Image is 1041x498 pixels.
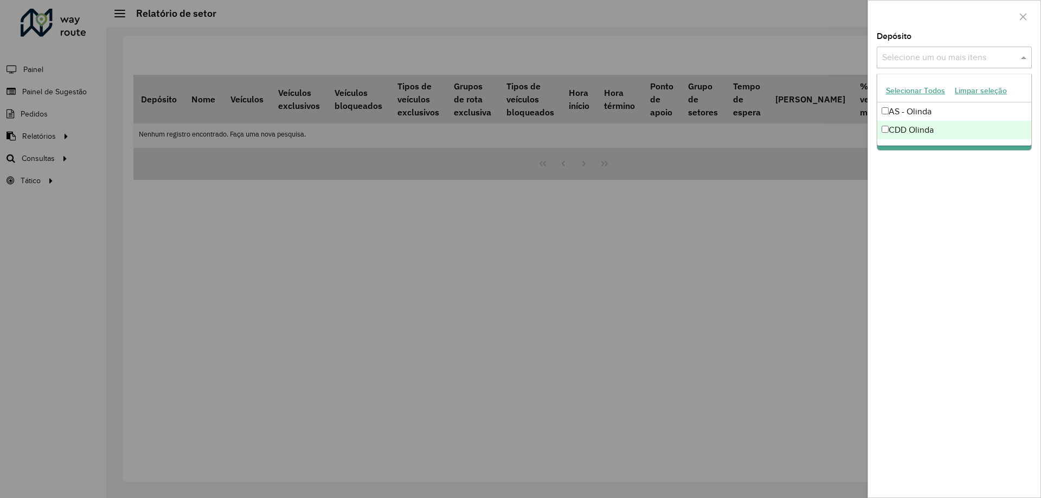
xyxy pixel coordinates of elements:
[877,121,1031,139] div: CDD Olinda
[950,82,1012,99] button: Limpar seleção
[877,30,911,43] label: Depósito
[881,82,950,99] button: Selecionar Todos
[877,74,1032,146] ng-dropdown-panel: Options list
[877,102,1031,121] div: AS - Olinda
